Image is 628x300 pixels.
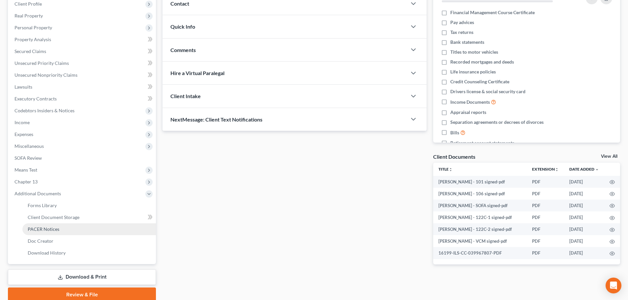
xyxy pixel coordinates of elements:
span: Lawsuits [15,84,32,90]
a: View All [601,154,617,159]
span: Client Document Storage [28,214,79,220]
span: PACER Notices [28,226,59,232]
a: Titleunfold_more [438,167,453,172]
span: Appraisal reports [450,109,486,116]
td: [DATE] [564,247,604,259]
td: 16199-ILS-CC-039967807-PDF [433,247,527,259]
span: NextMessage: Client Text Notifications [170,116,262,123]
a: Secured Claims [9,45,156,57]
span: Property Analysis [15,37,51,42]
td: PDF [527,200,564,211]
span: Unsecured Nonpriority Claims [15,72,77,78]
span: Hire a Virtual Paralegal [170,70,224,76]
td: PDF [527,188,564,200]
span: Expenses [15,131,33,137]
a: Client Document Storage [22,211,156,223]
td: PDF [527,176,564,188]
span: Bills [450,129,459,136]
span: Additional Documents [15,191,61,196]
span: Income Documents [450,99,490,105]
td: [DATE] [564,211,604,223]
a: Forms Library [22,200,156,211]
span: Doc Creator [28,238,53,244]
span: Client Intake [170,93,201,99]
i: unfold_more [555,168,559,172]
span: Retirement account statements [450,140,514,146]
span: Means Test [15,167,37,173]
td: [PERSON_NAME] - VCM signed-pdf [433,235,527,247]
span: Contact [170,0,189,7]
span: Recorded mortgages and deeds [450,59,514,65]
span: Unsecured Priority Claims [15,60,69,66]
td: [PERSON_NAME] - SOFA signed-pdf [433,200,527,211]
span: Credit Counseling Certificate [450,78,509,85]
span: Financial Management Course Certificate [450,9,535,16]
a: Date Added expand_more [569,167,599,172]
td: [PERSON_NAME] - 122C-2 signed-pdf [433,223,527,235]
span: SOFA Review [15,155,42,161]
a: Download History [22,247,156,259]
td: [DATE] [564,176,604,188]
a: PACER Notices [22,223,156,235]
span: Tax returns [450,29,473,36]
span: Life insurance policies [450,68,496,75]
td: [DATE] [564,235,604,247]
td: PDF [527,211,564,223]
td: PDF [527,235,564,247]
td: [PERSON_NAME] - 106 signed-pdf [433,188,527,200]
td: [PERSON_NAME] - 101 signed-pdf [433,176,527,188]
span: Comments [170,47,196,53]
span: Income [15,120,30,125]
span: Secured Claims [15,48,46,54]
span: Personal Property [15,25,52,30]
a: Unsecured Nonpriority Claims [9,69,156,81]
div: Client Documents [433,153,475,160]
span: Chapter 13 [15,179,38,184]
td: [DATE] [564,200,604,211]
a: Extensionunfold_more [532,167,559,172]
td: PDF [527,247,564,259]
a: Download & Print [8,269,156,285]
div: Open Intercom Messenger [606,278,621,293]
span: Bank statements [450,39,484,45]
a: Executory Contracts [9,93,156,105]
i: unfold_more [449,168,453,172]
span: Executory Contracts [15,96,57,101]
td: [DATE] [564,223,604,235]
a: Doc Creator [22,235,156,247]
td: PDF [527,223,564,235]
td: [DATE] [564,188,604,200]
span: Quick Info [170,23,195,30]
td: [PERSON_NAME] - 122C-1 signed-pdf [433,211,527,223]
a: Lawsuits [9,81,156,93]
a: Unsecured Priority Claims [9,57,156,69]
a: SOFA Review [9,152,156,164]
span: Titles to motor vehicles [450,49,498,55]
span: Real Property [15,13,43,18]
a: Property Analysis [9,34,156,45]
span: Download History [28,250,66,256]
i: expand_more [595,168,599,172]
span: Miscellaneous [15,143,44,149]
span: Drivers license & social security card [450,88,525,95]
span: Forms Library [28,203,57,208]
span: Pay advices [450,19,474,26]
span: Client Profile [15,1,42,7]
span: Separation agreements or decrees of divorces [450,119,544,125]
span: Codebtors Insiders & Notices [15,108,75,113]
